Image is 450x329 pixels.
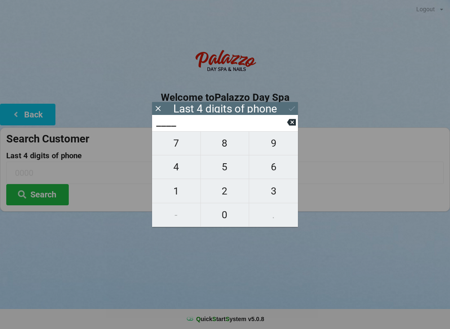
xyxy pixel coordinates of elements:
span: 8 [201,135,249,152]
div: Last 4 digits of phone [173,105,277,113]
button: 7 [152,131,201,155]
button: 2 [201,179,250,203]
span: 5 [201,158,249,176]
button: 8 [201,131,250,155]
button: 0 [201,203,250,227]
span: 9 [249,135,298,152]
span: 4 [152,158,200,176]
button: 1 [152,179,201,203]
button: 4 [152,155,201,179]
button: 9 [249,131,298,155]
span: 3 [249,182,298,200]
span: 7 [152,135,200,152]
button: 3 [249,179,298,203]
button: 5 [201,155,250,179]
span: 1 [152,182,200,200]
span: 6 [249,158,298,176]
button: 6 [249,155,298,179]
span: 2 [201,182,249,200]
span: 0 [201,206,249,224]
